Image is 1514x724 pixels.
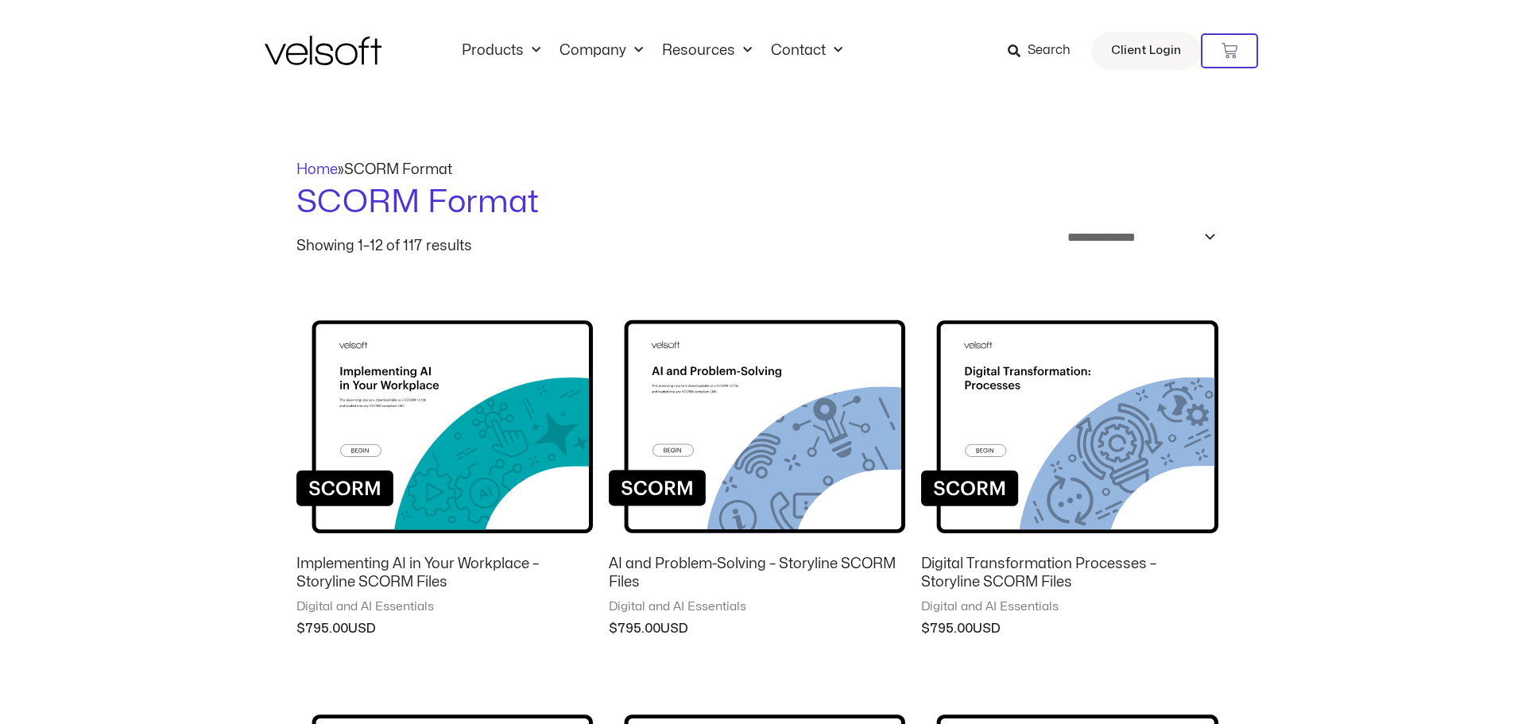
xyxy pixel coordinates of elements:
span: Client Login [1111,41,1181,61]
a: ContactMenu Toggle [761,42,852,60]
bdi: 795.00 [609,622,660,635]
a: Digital Transformation Processes – Storyline SCORM Files [921,555,1218,599]
a: ProductsMenu Toggle [452,42,550,60]
span: SCORM Format [344,163,452,176]
a: ResourcesMenu Toggle [652,42,761,60]
h2: AI and Problem-Solving – Storyline SCORM Files [609,555,905,592]
h2: Implementing AI in Your Workplace – Storyline SCORM Files [296,555,593,592]
a: Client Login [1091,32,1201,70]
span: Search [1028,41,1071,61]
bdi: 795.00 [296,622,348,635]
span: $ [921,622,930,635]
img: Digital Transformation Processes - Storyline SCORM Files [921,285,1218,544]
bdi: 795.00 [921,622,973,635]
img: Velsoft Training Materials [265,36,381,65]
span: Digital and AI Essentials [296,599,593,615]
h1: SCORM Format [296,180,1218,225]
a: Search [1008,37,1082,64]
a: CompanyMenu Toggle [550,42,652,60]
p: Showing 1–12 of 117 results [296,239,472,254]
span: $ [609,622,618,635]
a: Home [296,163,338,176]
span: $ [296,622,305,635]
span: Digital and AI Essentials [609,599,905,615]
iframe: chat widget [1312,689,1506,724]
iframe: chat widget [1326,645,1449,710]
img: Implementing AI in Your Workplace - Storyline SCORM Files [296,285,593,544]
img: AI and Problem-Solving - Storyline SCORM Files [609,285,905,544]
select: Shop order [1057,225,1218,250]
a: AI and Problem-Solving – Storyline SCORM Files [609,555,905,599]
h2: Digital Transformation Processes – Storyline SCORM Files [921,555,1218,592]
nav: Menu [452,42,852,60]
a: Implementing AI in Your Workplace – Storyline SCORM Files [296,555,593,599]
span: » [296,163,452,176]
span: Digital and AI Essentials [921,599,1218,615]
